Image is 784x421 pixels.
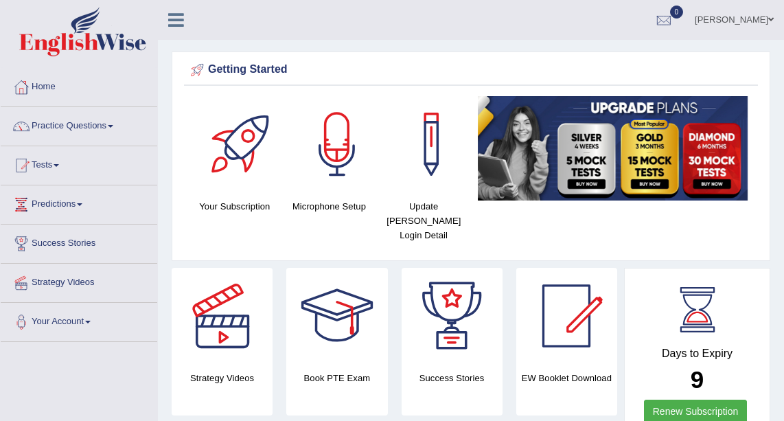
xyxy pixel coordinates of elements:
a: Predictions [1,185,157,220]
div: Getting Started [187,60,754,80]
h4: Strategy Videos [172,371,273,385]
h4: Book PTE Exam [286,371,387,385]
h4: EW Booklet Download [516,371,617,385]
a: Success Stories [1,225,157,259]
a: Home [1,68,157,102]
span: 0 [670,5,684,19]
a: Strategy Videos [1,264,157,298]
a: Your Account [1,303,157,337]
img: small5.jpg [478,96,748,201]
h4: Your Subscription [194,199,275,214]
a: Practice Questions [1,107,157,141]
h4: Microphone Setup [289,199,370,214]
a: Tests [1,146,157,181]
h4: Update [PERSON_NAME] Login Detail [383,199,464,242]
h4: Days to Expiry [640,348,754,360]
b: 9 [691,366,704,393]
h4: Success Stories [402,371,503,385]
